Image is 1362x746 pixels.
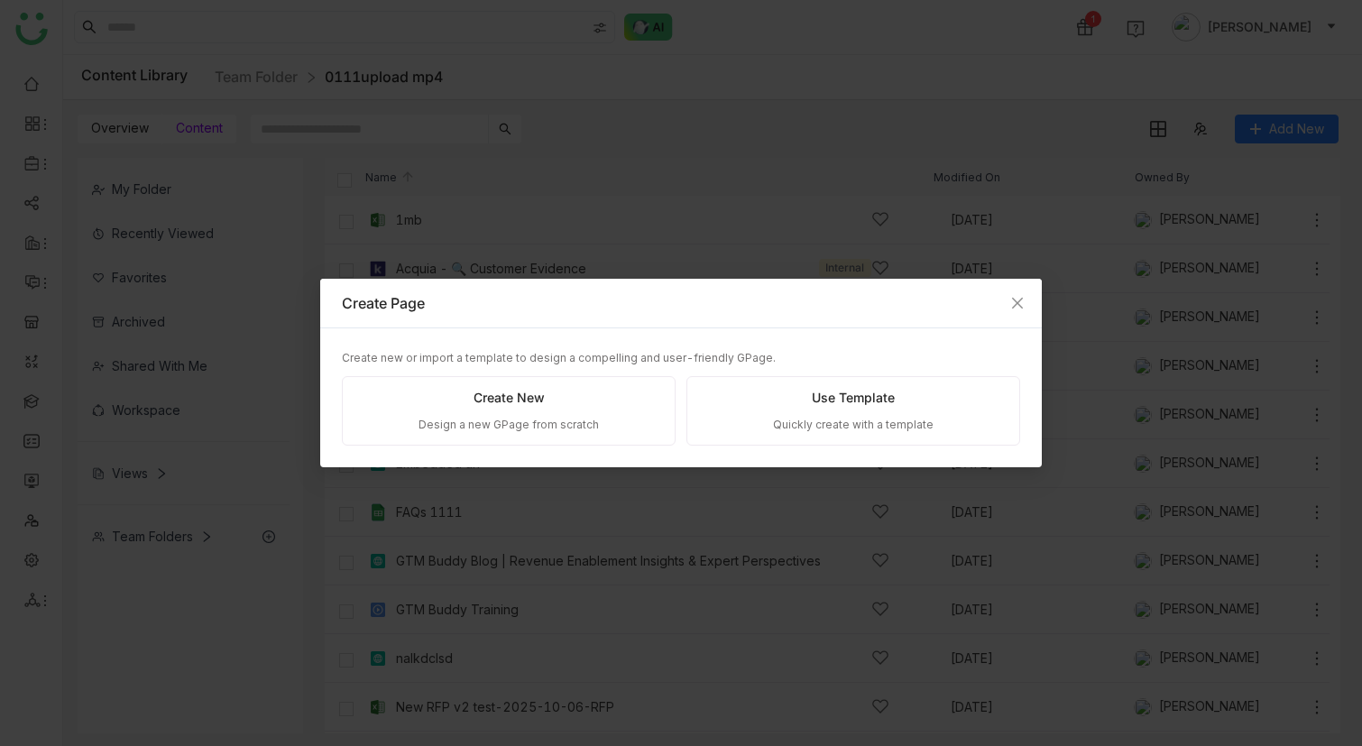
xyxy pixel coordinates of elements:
div: Design a new GPage from scratch [419,417,599,434]
div: Create Page [342,293,1020,313]
div: Use Template [812,388,895,408]
div: Create new or import a template to design a compelling and user-friendly GPage. [342,350,1020,367]
div: Quickly create with a template [773,417,934,434]
button: Close [993,279,1042,327]
div: Create New [474,388,545,408]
